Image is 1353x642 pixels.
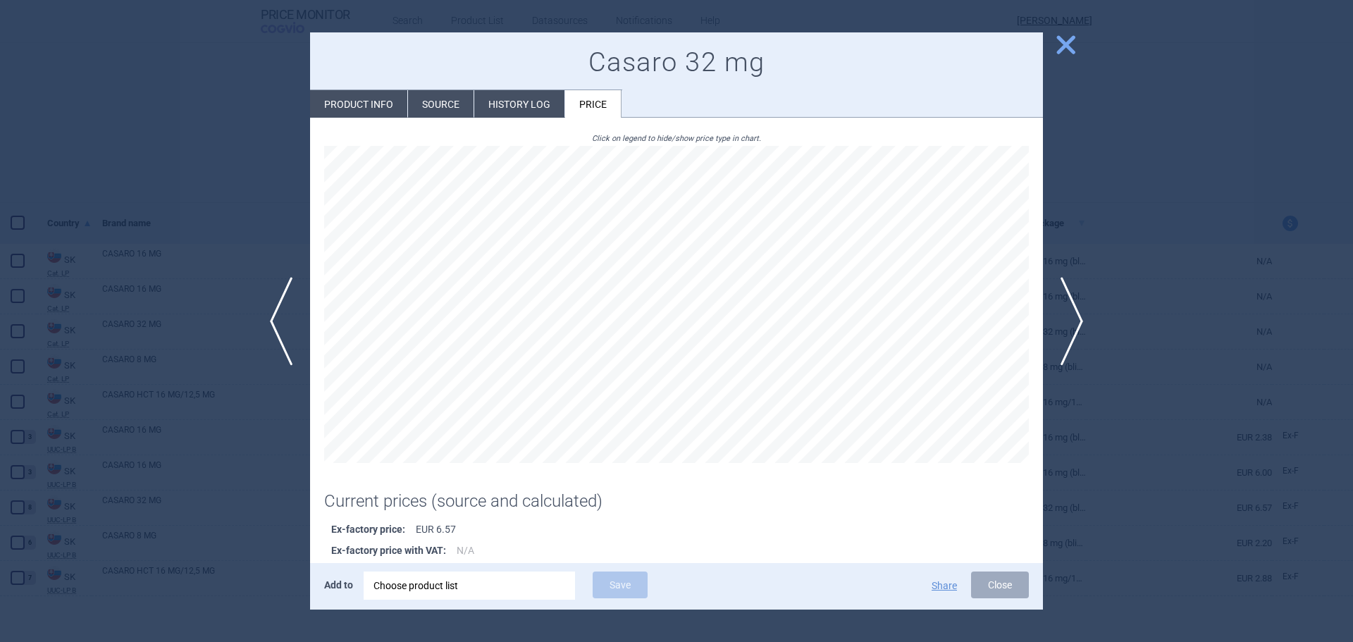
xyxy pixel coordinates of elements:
[324,132,1029,146] p: Click on legend to hide/show price type in chart.
[971,572,1029,598] button: Close
[324,572,353,598] p: Add to
[331,519,1043,540] li: EUR 6.57
[408,90,474,118] li: Source
[324,47,1029,79] h1: Casaro 32 mg
[457,545,474,556] span: N/A
[364,572,575,600] div: Choose product list
[310,90,407,118] li: Product info
[331,519,416,540] strong: Ex-factory price :
[474,90,564,118] li: History log
[331,540,457,561] strong: Ex-factory price with VAT :
[373,572,565,600] div: Choose product list
[593,572,648,598] button: Save
[932,581,957,591] button: Share
[324,491,1029,512] h1: Current prices (source and calculated)
[565,90,622,118] li: Price
[331,561,437,582] strong: Retail price with VAT :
